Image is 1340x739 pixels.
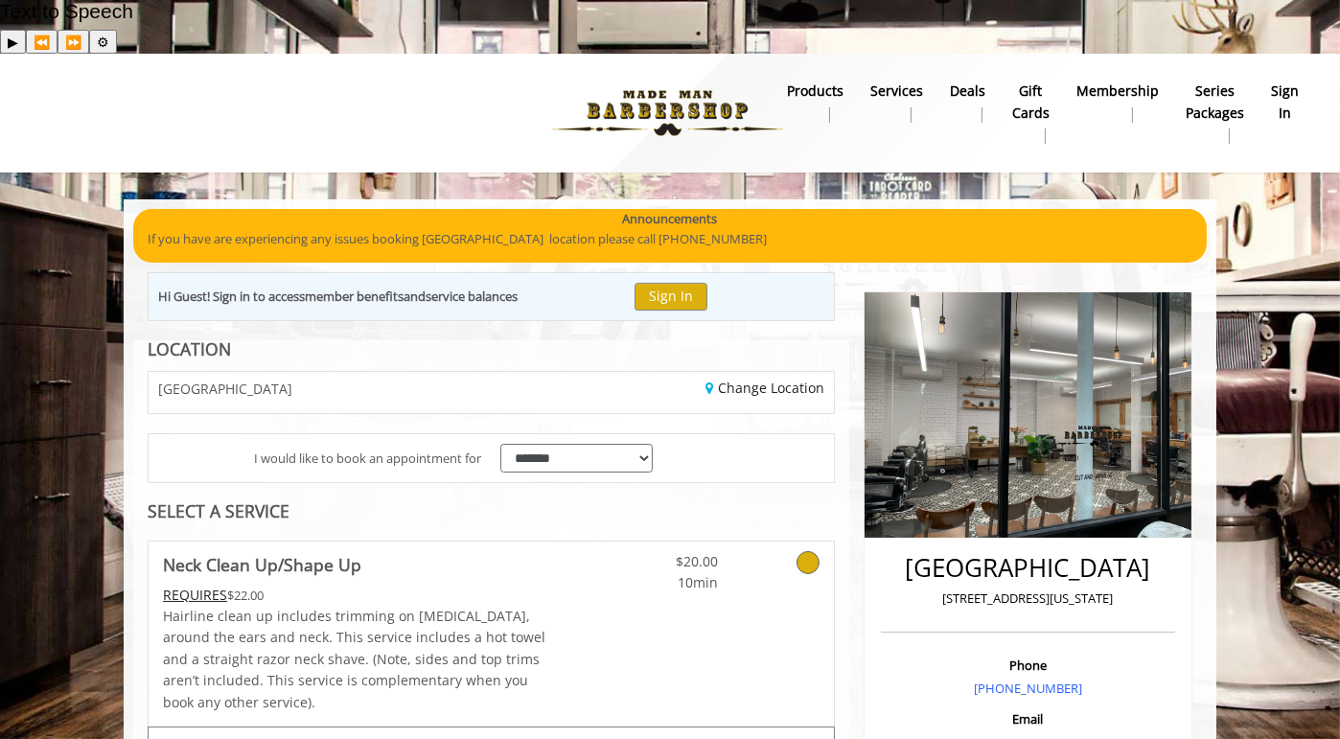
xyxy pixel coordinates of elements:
b: member benefits [305,288,404,305]
a: Series packagesSeries packages [1172,78,1258,149]
h3: Phone [886,658,1170,672]
div: SELECT A SERVICE [148,502,835,520]
div: $22.00 [163,585,548,606]
h2: [GEOGRAPHIC_DATA] [886,554,1170,582]
h3: Email [886,712,1170,726]
a: MembershipMembership [1063,78,1172,127]
a: DealsDeals [936,78,999,127]
span: [GEOGRAPHIC_DATA] [158,381,292,396]
b: Neck Clean Up/Shape Up [163,551,361,578]
b: Announcements [623,209,718,229]
a: Productsproducts [774,78,857,127]
span: I would like to book an appointment for [254,449,481,469]
b: LOCATION [148,337,231,360]
a: ServicesServices [857,78,936,127]
b: Deals [950,81,985,102]
button: Forward [58,30,89,54]
b: Services [870,81,923,102]
b: gift cards [1012,81,1050,124]
span: 10min [605,572,718,593]
p: [STREET_ADDRESS][US_STATE] [886,589,1170,609]
b: sign in [1271,81,1299,124]
p: If you have are experiencing any issues booking [GEOGRAPHIC_DATA] location please call [PHONE_NUM... [148,229,1192,249]
a: sign insign in [1258,78,1312,127]
button: Previous [26,30,58,54]
a: [PHONE_NUMBER] [974,680,1082,697]
p: Hairline clean up includes trimming on [MEDICAL_DATA], around the ears and neck. This service inc... [163,606,548,713]
button: Sign In [635,283,707,311]
b: Membership [1076,81,1159,102]
a: Change Location [705,379,824,397]
a: Gift cardsgift cards [999,78,1063,149]
b: service balances [426,288,518,305]
span: $20.00 [605,551,718,572]
div: Hi Guest! Sign in to access and [158,287,518,307]
button: Settings [89,30,117,54]
span: This service needs some Advance to be paid before we block your appointment [163,586,227,604]
img: Made Man Barbershop logo [536,60,799,166]
b: Series packages [1186,81,1244,124]
b: products [787,81,843,102]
